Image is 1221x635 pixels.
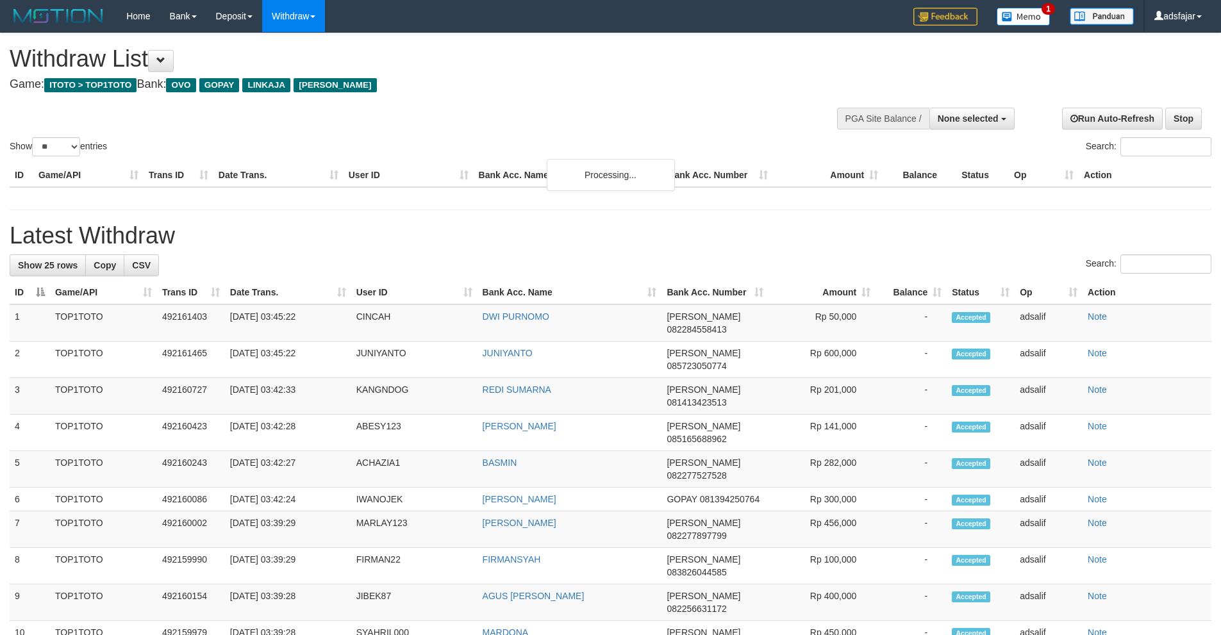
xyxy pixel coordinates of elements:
[50,415,157,451] td: TOP1TOTO
[351,511,478,548] td: MARLAY123
[50,451,157,488] td: TOP1TOTO
[1015,488,1083,511] td: adsalif
[837,108,929,129] div: PGA Site Balance /
[1042,3,1055,15] span: 1
[351,281,478,304] th: User ID: activate to sort column ascending
[351,415,478,451] td: ABESY123
[952,495,990,506] span: Accepted
[956,163,1009,187] th: Status
[10,6,107,26] img: MOTION_logo.png
[225,584,351,621] td: [DATE] 03:39:28
[768,342,876,378] td: Rp 600,000
[1015,451,1083,488] td: adsalif
[1079,163,1211,187] th: Action
[667,421,740,431] span: [PERSON_NAME]
[952,518,990,529] span: Accepted
[876,488,947,511] td: -
[157,451,225,488] td: 492160243
[661,281,768,304] th: Bank Acc. Number: activate to sort column ascending
[483,348,533,358] a: JUNIYANTO
[1088,421,1107,431] a: Note
[700,494,760,504] span: Copy 081394250764 to clipboard
[667,324,726,334] span: Copy 082284558413 to clipboard
[952,349,990,359] span: Accepted
[225,488,351,511] td: [DATE] 03:42:24
[667,470,726,481] span: Copy 082277527528 to clipboard
[351,451,478,488] td: ACHAZIA1
[667,554,740,565] span: [PERSON_NAME]
[768,488,876,511] td: Rp 300,000
[1120,254,1211,274] input: Search:
[663,163,773,187] th: Bank Acc. Number
[1088,591,1107,601] a: Note
[10,304,50,342] td: 1
[10,451,50,488] td: 5
[242,78,290,92] span: LINKAJA
[1088,494,1107,504] a: Note
[483,494,556,504] a: [PERSON_NAME]
[94,260,116,270] span: Copy
[768,378,876,415] td: Rp 201,000
[225,415,351,451] td: [DATE] 03:42:28
[351,342,478,378] td: JUNIYANTO
[50,378,157,415] td: TOP1TOTO
[1015,342,1083,378] td: adsalif
[667,361,726,371] span: Copy 085723050774 to clipboard
[876,451,947,488] td: -
[1015,281,1083,304] th: Op: activate to sort column ascending
[876,511,947,548] td: -
[157,378,225,415] td: 492160727
[483,421,556,431] a: [PERSON_NAME]
[157,584,225,621] td: 492160154
[351,304,478,342] td: CINCAH
[225,304,351,342] td: [DATE] 03:45:22
[344,163,474,187] th: User ID
[667,384,740,395] span: [PERSON_NAME]
[124,254,159,276] a: CSV
[10,137,107,156] label: Show entries
[1015,304,1083,342] td: adsalif
[157,415,225,451] td: 492160423
[1070,8,1134,25] img: panduan.png
[10,548,50,584] td: 8
[10,511,50,548] td: 7
[1015,415,1083,451] td: adsalif
[225,378,351,415] td: [DATE] 03:42:33
[10,163,33,187] th: ID
[876,415,947,451] td: -
[225,548,351,584] td: [DATE] 03:39:29
[10,281,50,304] th: ID: activate to sort column descending
[768,584,876,621] td: Rp 400,000
[50,281,157,304] th: Game/API: activate to sort column ascending
[997,8,1051,26] img: Button%20Memo.svg
[667,458,740,468] span: [PERSON_NAME]
[929,108,1015,129] button: None selected
[952,591,990,602] span: Accepted
[667,397,726,408] span: Copy 081413423513 to clipboard
[157,548,225,584] td: 492159990
[10,488,50,511] td: 6
[876,378,947,415] td: -
[1086,137,1211,156] label: Search:
[50,304,157,342] td: TOP1TOTO
[10,223,1211,249] h1: Latest Withdraw
[144,163,213,187] th: Trans ID
[952,312,990,323] span: Accepted
[667,591,740,601] span: [PERSON_NAME]
[1015,584,1083,621] td: adsalif
[483,311,549,322] a: DWI PURNOMO
[952,422,990,433] span: Accepted
[85,254,124,276] a: Copy
[225,451,351,488] td: [DATE] 03:42:27
[50,488,157,511] td: TOP1TOTO
[166,78,195,92] span: OVO
[351,584,478,621] td: JIBEK87
[1015,548,1083,584] td: adsalif
[483,384,551,395] a: REDI SUMARNA
[132,260,151,270] span: CSV
[667,311,740,322] span: [PERSON_NAME]
[157,488,225,511] td: 492160086
[667,567,726,577] span: Copy 083826044585 to clipboard
[667,518,740,528] span: [PERSON_NAME]
[1088,518,1107,528] a: Note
